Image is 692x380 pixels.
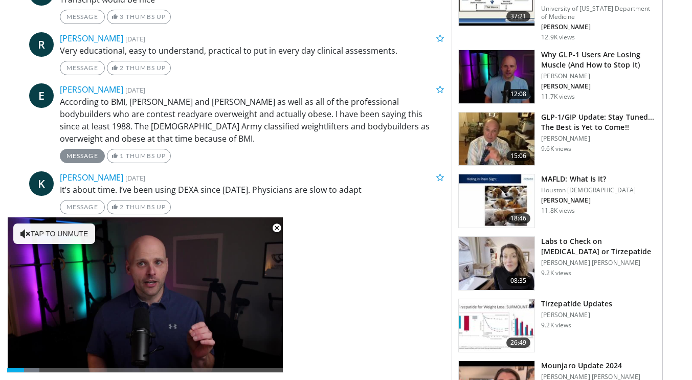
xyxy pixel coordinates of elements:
a: [PERSON_NAME] [60,33,123,44]
h3: GLP-1/GIP Update: Stay Tuned... The Best is Yet to Come!! [541,112,656,132]
h3: Mounjaro Update 2024 [541,361,640,371]
span: 08:35 [506,276,531,286]
a: 08:35 Labs to Check on [MEDICAL_DATA] or Tirzepatide [PERSON_NAME] [PERSON_NAME] 9.2K views [458,236,656,290]
p: 11.7K views [541,93,575,101]
a: R [29,32,54,57]
p: 12.9K views [541,33,575,41]
a: 2 Thumbs Up [107,200,171,214]
a: 15:06 GLP-1/GIP Update: Stay Tuned... The Best is Yet to Come!! [PERSON_NAME] 9.6K views [458,112,656,166]
a: 12:08 Why GLP-1 Users Are Losing Muscle (And How to Stop It) [PERSON_NAME] [PERSON_NAME] 11.7K views [458,50,656,104]
a: K [29,171,54,196]
p: [PERSON_NAME] [541,82,656,91]
p: [PERSON_NAME] [541,311,612,319]
p: Very educational, easy to understand, practical to put in every day clinical assessments. [60,44,444,57]
p: 9.6K views [541,145,571,153]
span: 2 [120,64,124,72]
a: 26:49 Tirzepatide Updates [PERSON_NAME] 9.2K views [458,299,656,353]
img: 427d1383-ab89-434b-96e2-42dd17861ad8.150x105_q85_crop-smart_upscale.jpg [459,299,534,352]
h3: Labs to Check on [MEDICAL_DATA] or Tirzepatide [541,236,656,257]
p: It’s about time. I’ve been using DEXA since [DATE]. Physicians are slow to adapt [60,184,444,196]
a: Message [60,149,105,163]
a: E [29,83,54,108]
img: d02f8afc-0a34-41d5-a7a4-015398970a1a.150x105_q85_crop-smart_upscale.jpg [459,50,534,103]
span: 26:49 [506,338,531,348]
span: 18:46 [506,213,531,223]
p: 9.2K views [541,269,571,277]
span: 37:21 [506,11,531,21]
p: 9.2K views [541,321,571,329]
p: 11.8K views [541,207,575,215]
a: 3 Thumbs Up [107,10,171,24]
img: 5685c73f-c468-4b34-bc26-a89a3dc2dd16.150x105_q85_crop-smart_upscale.jpg [459,113,534,166]
a: Message [60,10,105,24]
small: [DATE] [125,34,145,43]
p: [PERSON_NAME] [541,196,636,205]
p: Houston [DEMOGRAPHIC_DATA] [541,186,636,194]
img: 413dc738-b12d-4fd3-9105-56a13100a2ee.150x105_q85_crop-smart_upscale.jpg [459,174,534,228]
small: [DATE] [125,85,145,95]
span: 3 [120,13,124,20]
img: ae75f7e5-e621-4a3c-9172-9ac0a49a03ad.150x105_q85_crop-smart_upscale.jpg [459,237,534,290]
span: 2 [120,203,124,211]
a: 2 Thumbs Up [107,61,171,75]
button: Tap to unmute [13,223,95,244]
p: According to BMI, [PERSON_NAME] and [PERSON_NAME] as well as all of the professional bodybuilders... [60,96,444,145]
a: 18:46 MAFLD: What Is It? Houston [DEMOGRAPHIC_DATA] [PERSON_NAME] 11.8K views [458,174,656,228]
a: [PERSON_NAME] [60,172,123,183]
span: 15:06 [506,151,531,161]
a: Message [60,200,105,214]
p: [PERSON_NAME] [541,135,656,143]
video-js: Video Player [7,217,283,373]
button: Close [266,217,287,239]
h3: MAFLD: What Is It? [541,174,636,184]
h3: Why GLP-1 Users Are Losing Muscle (And How to Stop It) [541,50,656,70]
a: 1 Thumbs Up [107,149,171,163]
a: Message [60,61,105,75]
a: [PERSON_NAME] [60,84,123,95]
span: 1 [120,152,124,160]
span: 12:08 [506,89,531,99]
p: University of [US_STATE] Department of Medicine [541,5,656,21]
p: [PERSON_NAME] [541,72,656,80]
small: [DATE] [125,173,145,183]
p: [PERSON_NAME] [PERSON_NAME] [541,259,656,267]
h3: Tirzepatide Updates [541,299,612,309]
p: [PERSON_NAME] [541,23,656,31]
